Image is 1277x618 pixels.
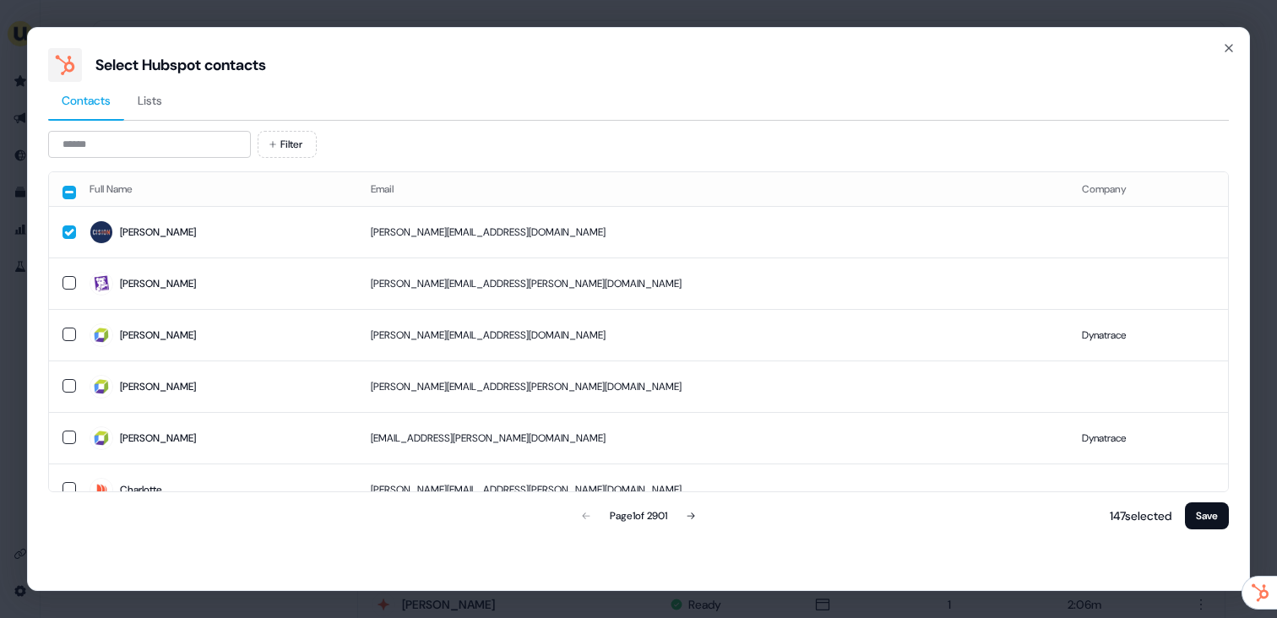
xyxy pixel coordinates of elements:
div: [PERSON_NAME] [120,224,196,241]
td: [PERSON_NAME][EMAIL_ADDRESS][PERSON_NAME][DOMAIN_NAME] [357,463,1068,515]
div: Select Hubspot contacts [95,55,266,75]
th: Email [357,172,1068,206]
td: [PERSON_NAME][EMAIL_ADDRESS][PERSON_NAME][DOMAIN_NAME] [357,257,1068,309]
th: Full Name [76,172,357,206]
span: Contacts [62,92,111,109]
td: [EMAIL_ADDRESS][PERSON_NAME][DOMAIN_NAME] [357,412,1068,463]
td: Dynatrace [1068,309,1228,360]
th: Company [1068,172,1228,206]
td: [PERSON_NAME][EMAIL_ADDRESS][PERSON_NAME][DOMAIN_NAME] [357,360,1068,412]
div: [PERSON_NAME] [120,275,196,292]
span: Lists [138,92,162,109]
td: [PERSON_NAME][EMAIL_ADDRESS][DOMAIN_NAME] [357,206,1068,257]
td: Dynatrace [1068,412,1228,463]
div: [PERSON_NAME] [120,378,196,395]
div: [PERSON_NAME] [120,327,196,344]
div: Charlotte [120,481,162,498]
div: Page 1 of 2901 [610,507,667,524]
button: Save [1185,502,1229,529]
td: [PERSON_NAME][EMAIL_ADDRESS][DOMAIN_NAME] [357,309,1068,360]
div: [PERSON_NAME] [120,430,196,447]
p: 147 selected [1103,507,1171,524]
button: Filter [258,131,317,158]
